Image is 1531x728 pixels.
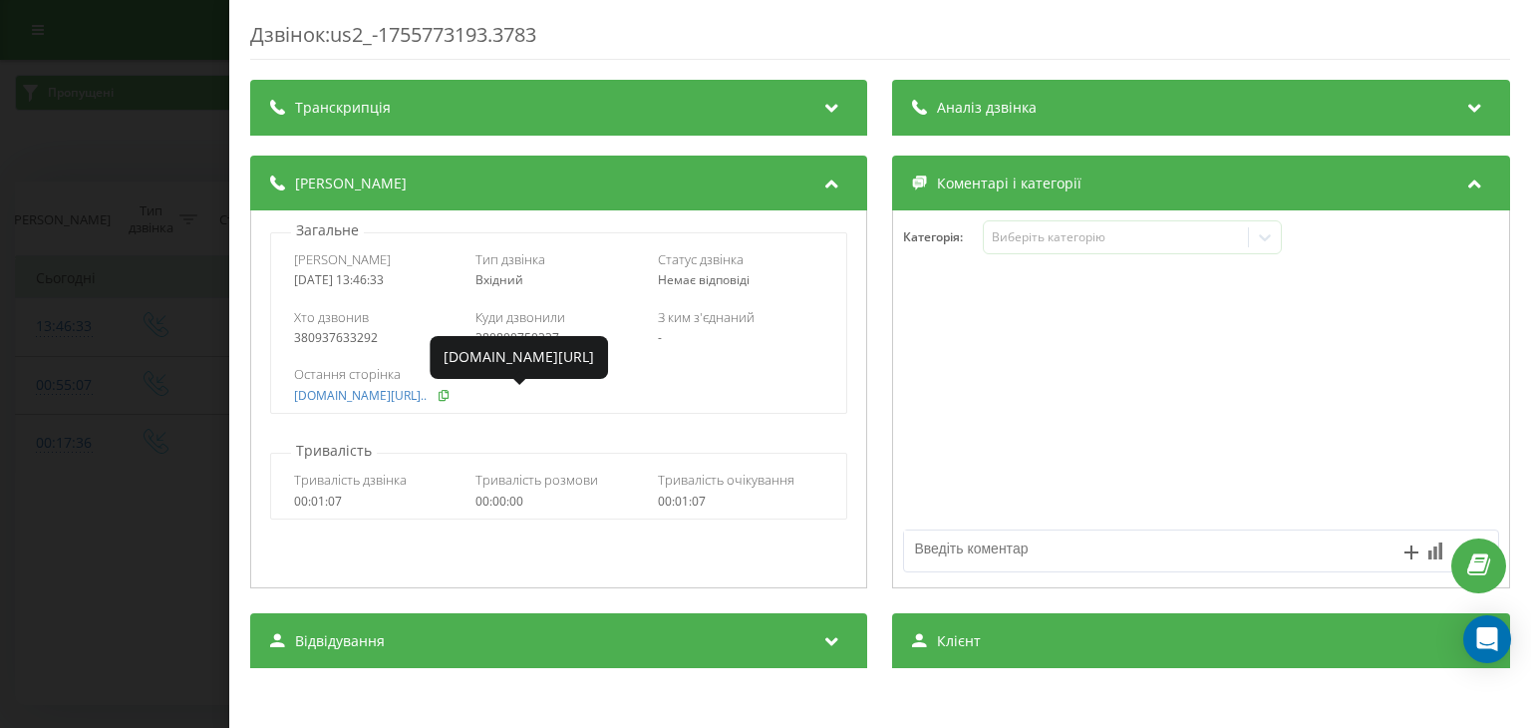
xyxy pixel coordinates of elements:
div: [DATE] 13:46:33 [294,273,460,287]
div: Open Intercom Messenger [1463,615,1511,663]
span: Куди дзвонили [476,308,566,326]
span: Тривалість розмови [476,471,599,489]
span: Коментарі і категорії [938,174,1082,193]
span: Немає відповіді [658,271,750,288]
div: 00:01:07 [294,495,460,509]
div: Виберіть категорію [992,229,1241,245]
div: 380800750337 [476,331,643,345]
span: Тривалість дзвінка [294,471,407,489]
span: Вхідний [476,271,524,288]
span: З ким з'єднаний [658,308,755,326]
span: Тип дзвінка [476,250,546,268]
div: 00:00:00 [476,495,643,509]
span: Клієнт [938,631,982,651]
span: Статус дзвінка [658,250,744,268]
span: Хто дзвонив [294,308,369,326]
div: [DOMAIN_NAME][URL] [444,347,594,367]
div: - [658,331,824,345]
p: Тривалість [291,441,377,461]
span: Відвідування [295,631,385,651]
span: Остання сторінка [294,365,401,383]
span: Аналіз дзвінка [938,98,1038,118]
p: Загальне [291,220,364,240]
div: Дзвінок : us2_-1755773193.3783 [250,21,1510,60]
span: [PERSON_NAME] [295,174,407,193]
div: 00:01:07 [658,495,824,509]
span: [PERSON_NAME] [294,250,391,268]
h4: Категорія : [904,230,984,244]
div: 380937633292 [294,331,460,345]
a: [DOMAIN_NAME][URL].. [294,389,427,403]
span: Тривалість очікування [658,471,794,489]
span: Транскрипція [295,98,391,118]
